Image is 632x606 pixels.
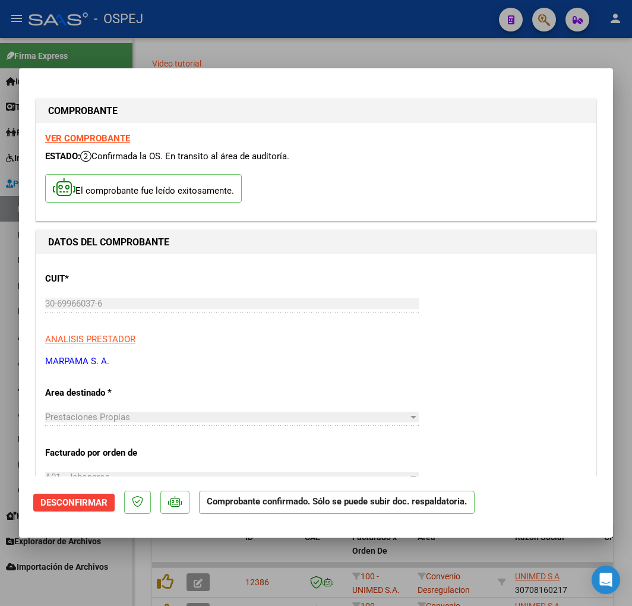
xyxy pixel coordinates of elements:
p: MARPAMA S. A. [45,355,587,368]
p: El comprobante fue leído exitosamente. [45,174,242,203]
span: Prestaciones Propias [45,412,130,422]
strong: COMPROBANTE [48,105,118,116]
span: A01 - Jaboneros [45,472,110,482]
strong: DATOS DEL COMPROBANTE [48,236,169,248]
div: Open Intercom Messenger [592,566,620,594]
a: VER COMPROBANTE [45,133,130,144]
p: Facturado por orden de [45,446,208,460]
p: CUIT [45,272,208,286]
p: Area destinado * [45,386,208,400]
span: Confirmada la OS. En transito al área de auditoría. [80,151,289,162]
p: Comprobante confirmado. Sólo se puede subir doc. respaldatoria. [199,491,475,514]
button: Desconfirmar [33,494,115,512]
span: Desconfirmar [40,497,108,508]
span: ANALISIS PRESTADOR [45,334,135,345]
span: ESTADO: [45,151,80,162]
